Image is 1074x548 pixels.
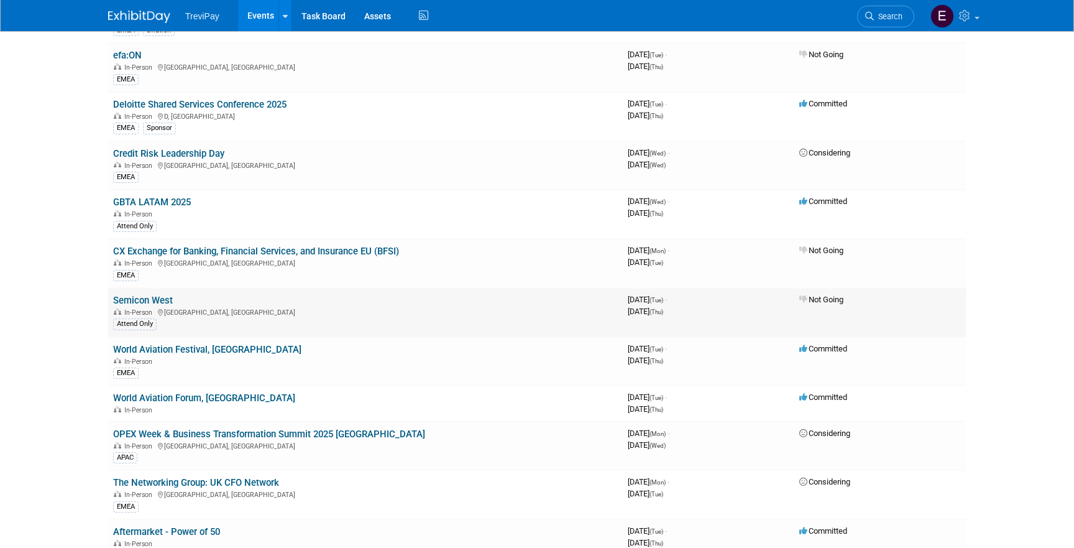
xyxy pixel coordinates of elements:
img: In-Person Event [114,259,121,266]
span: [DATE] [628,538,663,547]
span: Committed [799,526,847,536]
a: World Aviation Forum, [GEOGRAPHIC_DATA] [113,392,295,404]
span: Committed [799,344,847,353]
span: [DATE] [628,208,663,218]
span: Considering [799,148,850,157]
span: [DATE] [628,489,663,498]
span: [DATE] [628,477,669,486]
span: In-Person [124,259,156,267]
a: The Networking Group: UK CFO Network [113,477,279,488]
span: [DATE] [628,356,663,365]
span: (Thu) [649,63,663,70]
span: Committed [799,99,847,108]
span: (Mon) [649,430,666,437]
span: [DATE] [628,429,669,438]
span: (Mon) [649,479,666,486]
span: - [665,99,667,108]
span: (Tue) [649,259,663,266]
img: In-Person Event [114,162,121,168]
span: In-Person [124,491,156,499]
div: [GEOGRAPHIC_DATA], [GEOGRAPHIC_DATA] [113,62,618,72]
span: (Thu) [649,406,663,413]
div: [GEOGRAPHIC_DATA], [GEOGRAPHIC_DATA] [113,258,618,267]
span: [DATE] [628,50,667,59]
div: D, [GEOGRAPHIC_DATA] [113,111,618,121]
img: In-Person Event [114,210,121,216]
div: EMEA [113,270,139,281]
span: (Thu) [649,113,663,119]
span: [DATE] [628,160,666,169]
div: EMEA [113,368,139,379]
span: [DATE] [628,526,667,536]
img: Emily Peugh [930,4,954,28]
span: In-Person [124,113,156,121]
a: Search [857,6,914,27]
div: [GEOGRAPHIC_DATA], [GEOGRAPHIC_DATA] [113,489,618,499]
a: Deloitte Shared Services Conference 2025 [113,99,287,110]
div: Attend Only [113,318,157,330]
a: efa:ON [113,50,142,61]
span: (Tue) [649,528,663,535]
div: [GEOGRAPHIC_DATA], [GEOGRAPHIC_DATA] [113,440,618,450]
span: [DATE] [628,404,663,414]
div: [GEOGRAPHIC_DATA], [GEOGRAPHIC_DATA] [113,307,618,317]
span: Committed [799,197,847,206]
span: In-Person [124,406,156,414]
span: - [668,429,669,438]
a: World Aviation Festival, [GEOGRAPHIC_DATA] [113,344,301,355]
span: (Thu) [649,358,663,365]
a: GBTA LATAM 2025 [113,197,191,208]
span: - [668,148,669,157]
span: - [668,477,669,486]
span: (Tue) [649,297,663,304]
a: OPEX Week & Business Transformation Summit 2025 [GEOGRAPHIC_DATA] [113,429,425,440]
img: In-Person Event [114,113,121,119]
span: Committed [799,392,847,402]
a: CX Exchange for Banking, Financial Services, and Insurance EU (BFSI) [113,246,399,257]
span: (Wed) [649,150,666,157]
span: Considering [799,477,850,486]
a: Credit Risk Leadership Day [113,148,224,159]
span: (Tue) [649,52,663,58]
span: In-Person [124,540,156,548]
div: Attend Only [113,221,157,232]
span: - [665,295,667,304]
span: [DATE] [628,258,663,267]
span: In-Person [124,162,156,170]
div: APAC [113,452,137,463]
img: In-Person Event [114,442,121,448]
span: - [668,246,669,255]
span: (Thu) [649,210,663,217]
img: In-Person Event [114,406,121,412]
span: Search [874,12,902,21]
img: ExhibitDay [108,11,170,23]
span: [DATE] [628,307,663,316]
img: In-Person Event [114,63,121,70]
span: In-Person [124,358,156,366]
span: [DATE] [628,148,669,157]
span: [DATE] [628,111,663,120]
span: (Thu) [649,309,663,315]
span: (Wed) [649,442,666,449]
div: EMEA [113,501,139,513]
a: Aftermarket - Power of 50 [113,526,220,537]
span: Not Going [799,50,843,59]
span: [DATE] [628,197,669,206]
img: In-Person Event [114,358,121,364]
div: EMEA [113,123,139,134]
span: Considering [799,429,850,438]
a: Semicon West [113,295,173,306]
img: In-Person Event [114,309,121,315]
span: In-Person [124,63,156,72]
span: (Wed) [649,162,666,169]
span: (Tue) [649,491,663,498]
span: [DATE] [628,246,669,255]
span: Not Going [799,295,843,304]
span: [DATE] [628,440,666,450]
span: (Thu) [649,540,663,547]
div: EMEA [113,172,139,183]
span: [DATE] [628,99,667,108]
span: - [665,392,667,402]
span: In-Person [124,210,156,218]
span: - [665,50,667,59]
